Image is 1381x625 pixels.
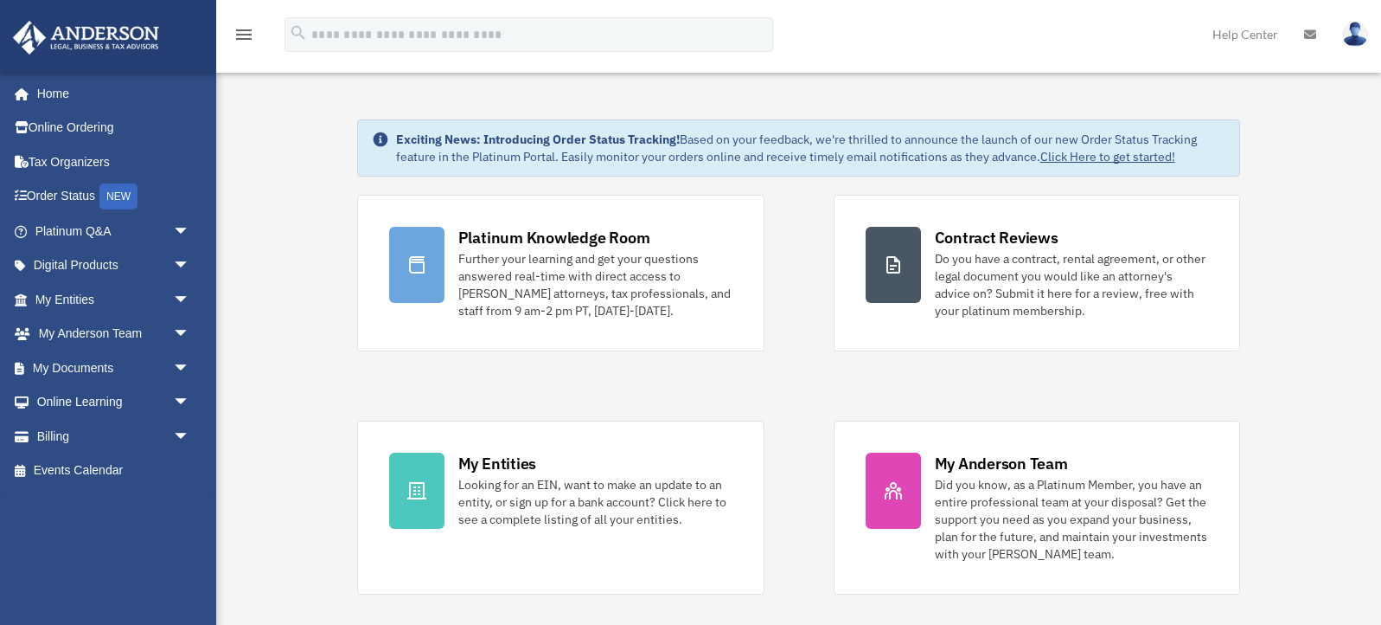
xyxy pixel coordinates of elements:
[173,282,208,318] span: arrow_drop_down
[834,195,1241,351] a: Contract Reviews Do you have a contract, rental agreement, or other legal document you would like...
[935,227,1058,248] div: Contract Reviews
[1040,149,1175,164] a: Click Here to get started!
[12,282,216,317] a: My Entitiesarrow_drop_down
[12,385,216,420] a: Online Learningarrow_drop_down
[935,250,1209,319] div: Do you have a contract, rental agreement, or other legal document you would like an attorney's ad...
[12,214,216,248] a: Platinum Q&Aarrow_drop_down
[8,21,164,55] img: Anderson Advisors Platinum Portal
[233,30,254,45] a: menu
[173,385,208,421] span: arrow_drop_down
[12,454,216,488] a: Events Calendar
[458,227,650,248] div: Platinum Knowledge Room
[12,248,216,283] a: Digital Productsarrow_drop_down
[173,419,208,454] span: arrow_drop_down
[396,132,680,147] strong: Exciting News: Introducing Order Status Tracking!
[12,179,216,215] a: Order StatusNEW
[396,131,1226,165] div: Based on your feedback, we're thrilled to announce the launch of our new Order Status Tracking fe...
[12,351,216,385] a: My Documentsarrow_drop_down
[12,76,208,111] a: Home
[1342,22,1368,47] img: User Pic
[834,421,1241,595] a: My Anderson Team Did you know, as a Platinum Member, you have an entire professional team at your...
[12,317,216,351] a: My Anderson Teamarrow_drop_down
[289,23,308,42] i: search
[173,248,208,284] span: arrow_drop_down
[99,184,137,209] div: NEW
[173,317,208,352] span: arrow_drop_down
[12,111,216,145] a: Online Ordering
[458,250,732,319] div: Further your learning and get your questions answered real-time with direct access to [PERSON_NAM...
[458,453,536,474] div: My Entities
[935,453,1068,474] div: My Anderson Team
[12,145,216,179] a: Tax Organizers
[357,195,764,351] a: Platinum Knowledge Room Further your learning and get your questions answered real-time with dire...
[935,476,1209,563] div: Did you know, as a Platinum Member, you have an entire professional team at your disposal? Get th...
[173,351,208,386] span: arrow_drop_down
[357,421,764,595] a: My Entities Looking for an EIN, want to make an update to an entity, or sign up for a bank accoun...
[458,476,732,528] div: Looking for an EIN, want to make an update to an entity, or sign up for a bank account? Click her...
[173,214,208,249] span: arrow_drop_down
[233,24,254,45] i: menu
[12,419,216,454] a: Billingarrow_drop_down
